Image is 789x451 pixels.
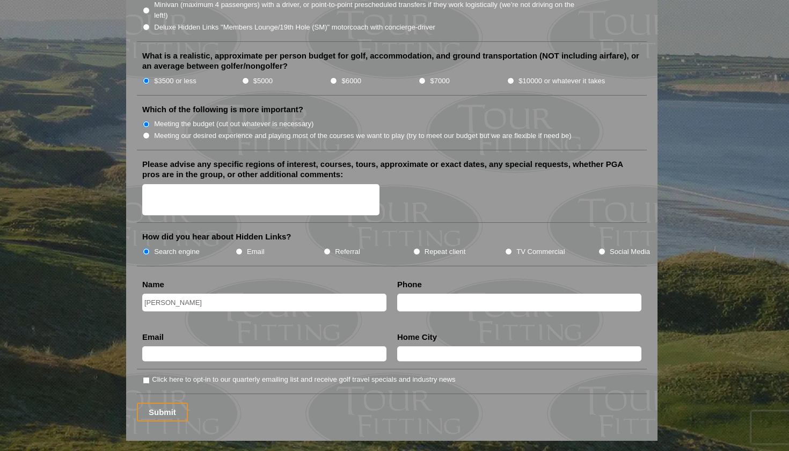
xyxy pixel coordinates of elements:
[335,246,360,257] label: Referral
[142,159,641,180] label: Please advise any specific regions of interest, courses, tours, approximate or exact dates, any s...
[154,246,200,257] label: Search engine
[342,76,361,86] label: $6000
[142,332,164,343] label: Email
[142,104,303,115] label: Which of the following is more important?
[610,246,650,257] label: Social Media
[152,374,455,385] label: Click here to opt-in to our quarterly emailing list and receive golf travel specials and industry...
[425,246,466,257] label: Repeat client
[137,403,188,421] input: Submit
[142,231,291,242] label: How did you hear about Hidden Links?
[154,130,572,141] label: Meeting our desired experience and playing most of the courses we want to play (try to meet our b...
[518,76,605,86] label: $10000 or whatever it takes
[154,22,435,33] label: Deluxe Hidden Links "Members Lounge/19th Hole (SM)" motorcoach with concierge-driver
[142,50,641,71] label: What is a realistic, approximate per person budget for golf, accommodation, and ground transporta...
[142,279,164,290] label: Name
[397,332,437,343] label: Home City
[516,246,565,257] label: TV Commercial
[253,76,273,86] label: $5000
[154,119,313,129] label: Meeting the budget (cut out whatever is necessary)
[154,76,196,86] label: $3500 or less
[397,279,422,290] label: Phone
[247,246,265,257] label: Email
[430,76,449,86] label: $7000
